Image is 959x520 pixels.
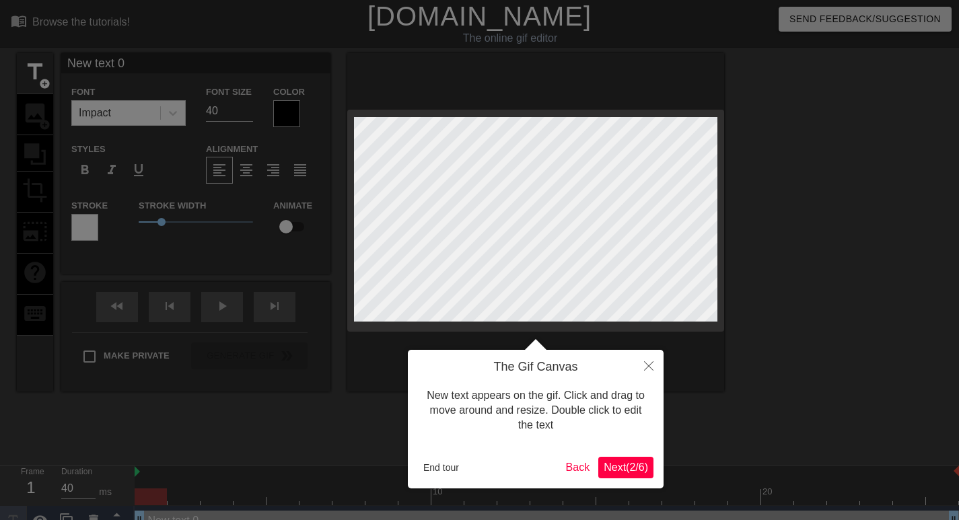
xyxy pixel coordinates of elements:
[561,457,596,478] button: Back
[418,375,653,447] div: New text appears on the gif. Click and drag to move around and resize. Double click to edit the text
[418,360,653,375] h4: The Gif Canvas
[418,457,464,478] button: End tour
[634,350,664,381] button: Close
[604,461,648,473] span: Next ( 2 / 6 )
[598,457,653,478] button: Next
